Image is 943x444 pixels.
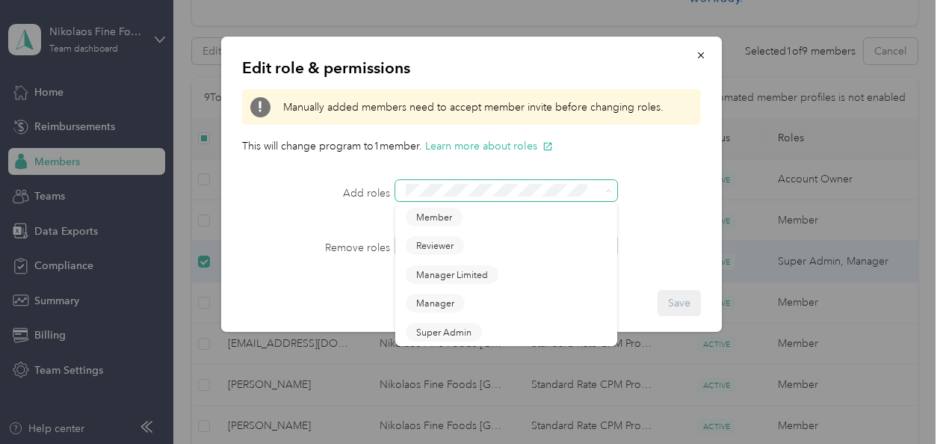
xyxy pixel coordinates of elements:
button: Reviewer [406,236,464,255]
span: Manager Limited [416,268,488,281]
span: Member [416,210,452,223]
button: Manager Limited [406,265,498,284]
p: Edit role & permissions [242,58,701,78]
span: Super Admin [416,325,471,339]
p: This will change program to 1 member . [242,138,701,154]
label: Remove roles [242,240,390,256]
label: Add roles [242,185,390,201]
button: Super Admin [406,323,482,342]
button: Learn more about roles [425,138,553,154]
button: Manager [406,294,465,312]
span: Reviewer [416,239,454,253]
button: Member [406,208,463,226]
iframe: Everlance-gr Chat Button Frame [859,360,943,444]
span: Manager [416,297,454,310]
span: Manually added members need to accept member invite before changing roles. [283,99,664,115]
